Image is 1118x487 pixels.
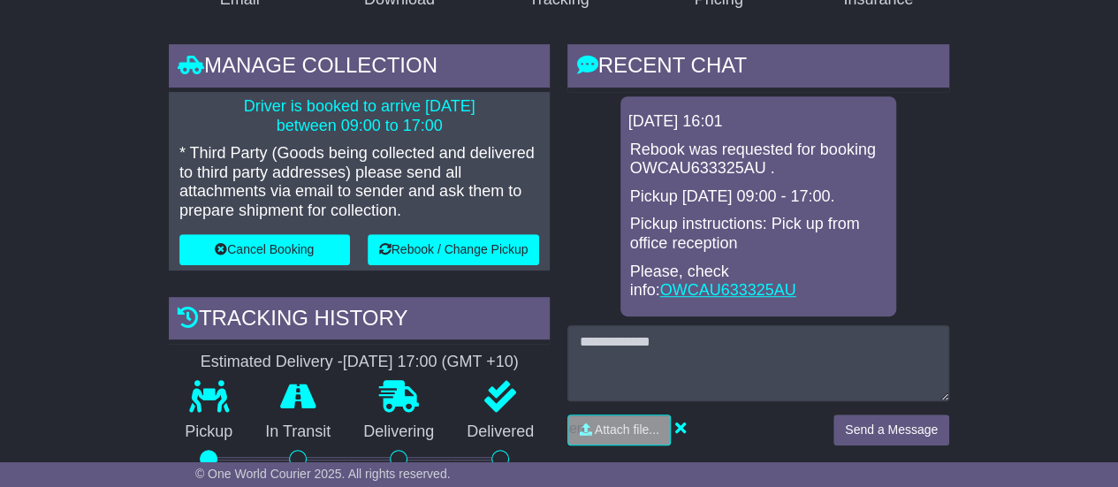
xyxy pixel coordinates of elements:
[169,297,551,345] div: Tracking history
[629,187,887,207] p: Pickup [DATE] 09:00 - 17:00.
[347,422,451,442] p: Delivering
[368,234,540,265] button: Rebook / Change Pickup
[660,281,796,299] a: OWCAU633325AU
[169,422,249,442] p: Pickup
[249,422,347,442] p: In Transit
[629,141,887,179] p: Rebook was requested for booking OWCAU633325AU .
[169,353,551,372] div: Estimated Delivery -
[451,422,551,442] p: Delivered
[169,44,551,92] div: Manage collection
[833,415,949,445] button: Send a Message
[195,467,451,481] span: © One World Courier 2025. All rights reserved.
[179,144,540,220] p: * Third Party (Goods being collected and delivered to third party addresses) please send all atta...
[629,215,887,253] p: Pickup instructions: Pick up from office reception
[567,44,949,92] div: RECENT CHAT
[179,97,540,135] p: Driver is booked to arrive [DATE] between 09:00 to 17:00
[627,112,889,132] div: [DATE] 16:01
[629,263,887,301] p: Please, check info:
[179,234,350,265] button: Cancel Booking
[343,353,519,372] div: [DATE] 17:00 (GMT +10)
